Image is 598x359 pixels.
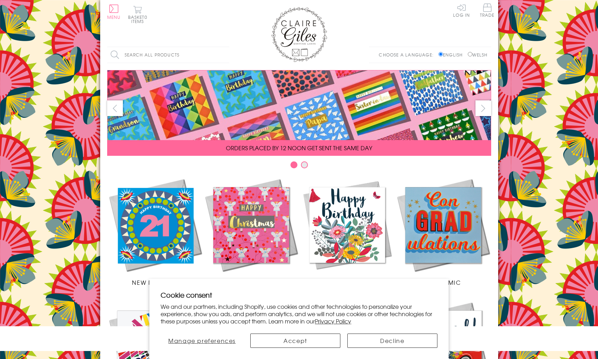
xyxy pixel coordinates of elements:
div: Carousel Pagination [107,161,491,172]
button: next [475,100,491,116]
a: Privacy Policy [315,317,351,325]
button: Carousel Page 2 [301,161,308,168]
p: We and our partners, including Shopify, use cookies and other technologies to personalize your ex... [161,303,437,324]
span: Trade [480,3,495,17]
span: Menu [107,14,121,20]
button: Accept [250,334,340,348]
h2: Cookie consent [161,290,437,300]
input: English [438,52,443,56]
span: Academic [425,278,461,287]
span: Christmas [233,278,269,287]
span: ORDERS PLACED BY 12 NOON GET SENT THE SAME DAY [226,144,372,152]
a: New Releases [107,177,203,287]
input: Search all products [107,47,229,63]
span: Manage preferences [168,336,236,345]
button: Menu [107,5,121,19]
button: Decline [347,334,437,348]
button: Carousel Page 1 (Current Slide) [290,161,297,168]
input: Welsh [468,52,472,56]
a: Christmas [203,177,299,287]
a: Trade [480,3,495,18]
span: New Releases [132,278,178,287]
a: Birthdays [299,177,395,287]
button: Manage preferences [161,334,243,348]
label: English [438,52,466,58]
button: Basket0 items [128,6,147,23]
span: 0 items [131,14,147,24]
a: Academic [395,177,491,287]
p: Choose a language: [379,52,437,58]
input: Search [222,47,229,63]
button: prev [107,100,123,116]
img: Claire Giles Greetings Cards [271,7,327,62]
label: Welsh [468,52,488,58]
a: Log In [453,3,470,17]
span: Birthdays [330,278,364,287]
